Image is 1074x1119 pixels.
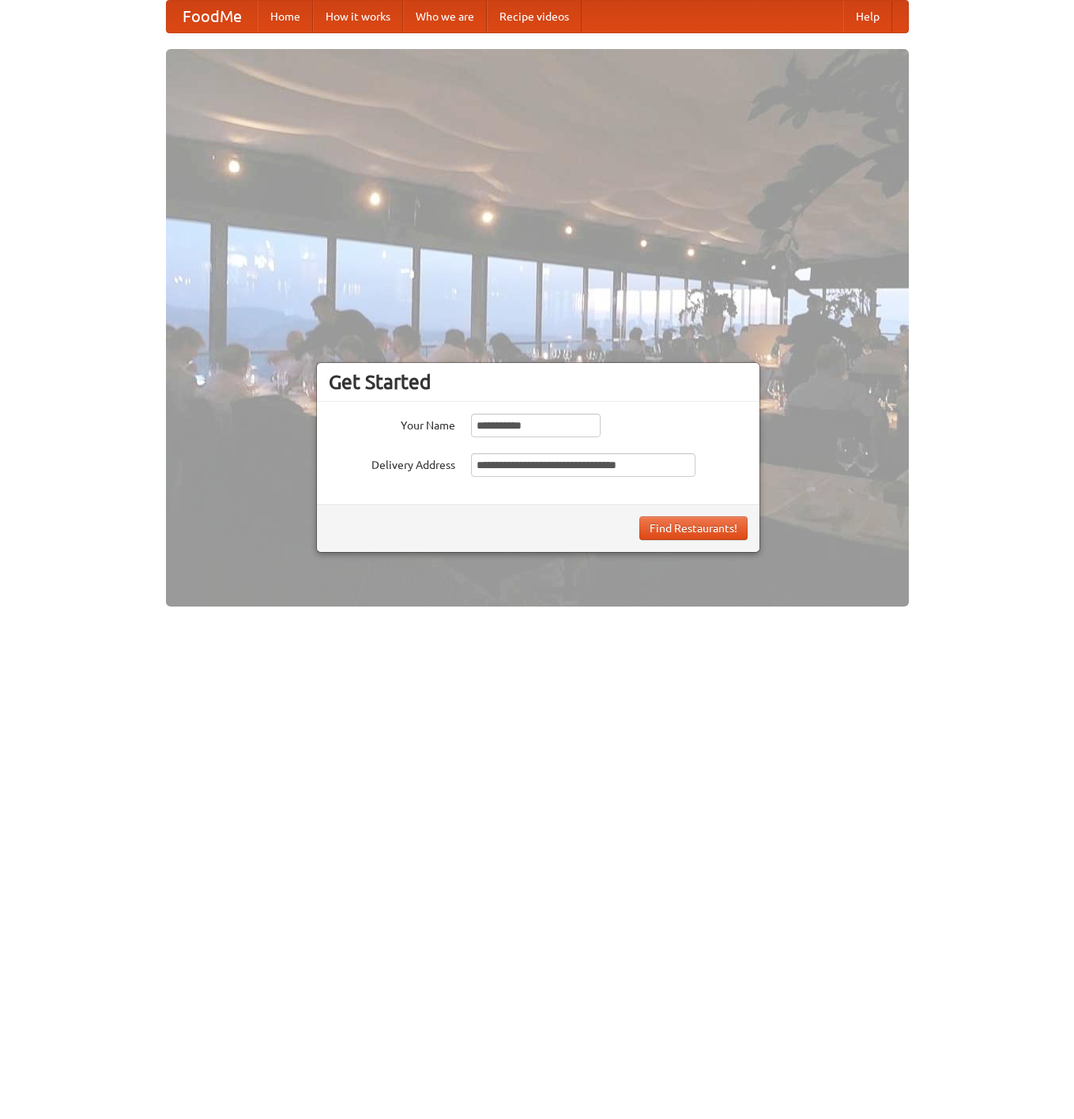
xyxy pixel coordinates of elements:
a: Help [843,1,892,32]
a: How it works [313,1,403,32]
h3: Get Started [329,370,748,394]
a: Who we are [403,1,487,32]
a: Recipe videos [487,1,582,32]
label: Your Name [329,414,455,433]
button: Find Restaurants! [639,516,748,540]
label: Delivery Address [329,453,455,473]
a: Home [258,1,313,32]
a: FoodMe [167,1,258,32]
